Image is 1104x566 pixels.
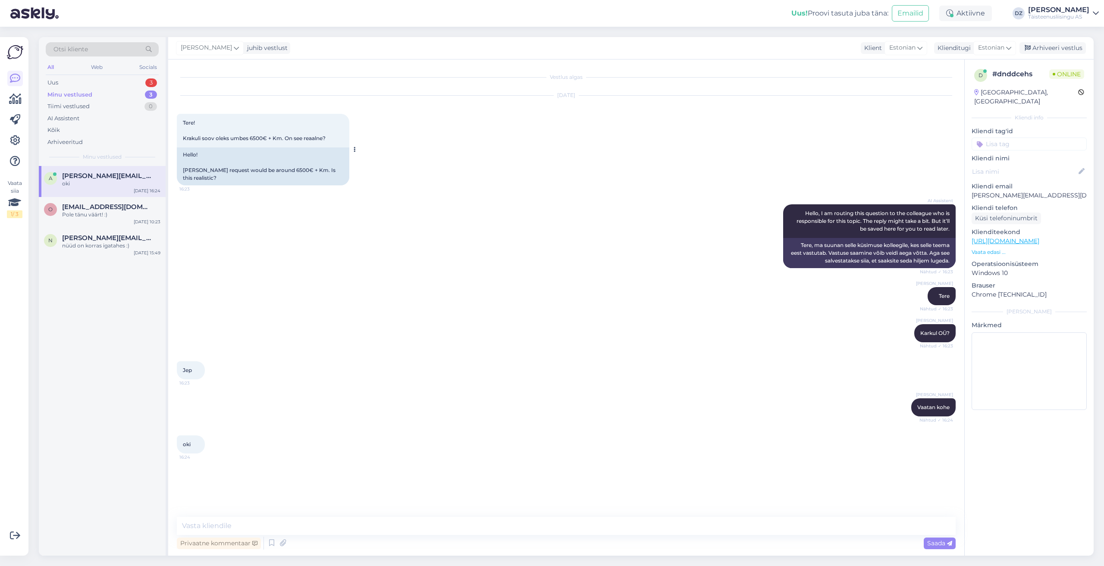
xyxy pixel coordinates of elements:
[89,62,104,73] div: Web
[179,454,212,460] span: 16:24
[244,44,288,53] div: juhib vestlust
[7,44,23,60] img: Askly Logo
[791,8,888,19] div: Proovi tasuta juba täna:
[916,317,953,324] span: [PERSON_NAME]
[62,180,160,188] div: oki
[179,380,212,386] span: 16:23
[916,391,953,398] span: [PERSON_NAME]
[927,539,952,547] span: Saada
[83,153,122,161] span: Minu vestlused
[920,269,953,275] span: Nähtud ✓ 16:23
[134,250,160,256] div: [DATE] 15:49
[889,43,916,53] span: Estonian
[1049,69,1084,79] span: Online
[138,62,159,73] div: Socials
[972,213,1041,224] div: Küsi telefoninumbrit
[921,197,953,204] span: AI Assistent
[919,417,953,423] span: Nähtud ✓ 16:24
[892,5,929,22] button: Emailid
[920,330,950,336] span: Karkul OÜ?
[972,260,1087,269] p: Operatsioonisüsteem
[972,290,1087,299] p: Chrome [TECHNICAL_ID]
[47,102,90,111] div: Tiimi vestlused
[972,321,1087,330] p: Märkmed
[62,242,160,250] div: nüüd on korras igatahes :)
[939,6,992,21] div: Aktiivne
[1028,13,1089,20] div: Täisteenusliisingu AS
[783,238,956,268] div: Tere, ma suunan selle küsimuse kolleegile, kes selle teema eest vastutab. Vastuse saamine võib ve...
[48,237,53,244] span: n
[48,206,53,213] span: O
[62,211,160,219] div: Pole tänu väärt! :)
[177,91,956,99] div: [DATE]
[134,188,160,194] div: [DATE] 16:24
[934,44,971,53] div: Klienditugi
[179,186,212,192] span: 16:23
[1028,6,1099,20] a: [PERSON_NAME]Täisteenusliisingu AS
[62,172,152,180] span: allan@flex.ee
[791,9,808,17] b: Uus!
[134,219,160,225] div: [DATE] 10:23
[1028,6,1089,13] div: [PERSON_NAME]
[916,280,953,287] span: [PERSON_NAME]
[972,114,1087,122] div: Kliendi info
[177,147,349,185] div: Hello! [PERSON_NAME] request would be around 6500€ + Km. Is this realistic?
[62,203,152,211] span: Omo79@mail.ru
[974,88,1078,106] div: [GEOGRAPHIC_DATA], [GEOGRAPHIC_DATA]
[1019,42,1086,54] div: Arhiveeri vestlus
[972,281,1087,290] p: Brauser
[1013,7,1025,19] div: DZ
[47,114,79,123] div: AI Assistent
[53,45,88,54] span: Otsi kliente
[183,119,326,141] span: Tere! Krakuli soov oleks umbes 6500€ + Km. On see reaalne?
[183,441,191,447] span: oki
[7,179,22,218] div: Vaata siia
[47,91,92,99] div: Minu vestlused
[972,167,1077,176] input: Lisa nimi
[145,78,157,87] div: 3
[797,210,951,232] span: Hello, I am routing this question to the colleague who is responsible for this topic. The reply m...
[181,43,232,53] span: [PERSON_NAME]
[972,191,1087,200] p: [PERSON_NAME][EMAIL_ADDRESS][DOMAIN_NAME]
[917,404,950,410] span: Vaatan kohe
[47,126,60,134] div: Kõik
[920,343,953,349] span: Nähtud ✓ 16:23
[972,138,1087,150] input: Lisa tag
[7,210,22,218] div: 1 / 3
[979,72,983,78] span: d
[939,293,950,299] span: Tere
[46,62,56,73] div: All
[972,248,1087,256] p: Vaata edasi ...
[972,228,1087,237] p: Klienditeekond
[62,234,152,242] span: neeme.nurm@klick.ee
[972,269,1087,278] p: Windows 10
[972,203,1087,213] p: Kliendi telefon
[145,91,157,99] div: 3
[972,308,1087,316] div: [PERSON_NAME]
[992,69,1049,79] div: # dnddcehs
[47,138,83,147] div: Arhiveeritud
[183,367,192,373] span: Jep
[177,73,956,81] div: Vestlus algas
[920,306,953,312] span: Nähtud ✓ 16:23
[177,538,261,549] div: Privaatne kommentaar
[49,175,53,181] span: a
[972,237,1039,245] a: [URL][DOMAIN_NAME]
[978,43,1004,53] span: Estonian
[972,154,1087,163] p: Kliendi nimi
[861,44,882,53] div: Klient
[972,127,1087,136] p: Kliendi tag'id
[144,102,157,111] div: 0
[972,182,1087,191] p: Kliendi email
[47,78,58,87] div: Uus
